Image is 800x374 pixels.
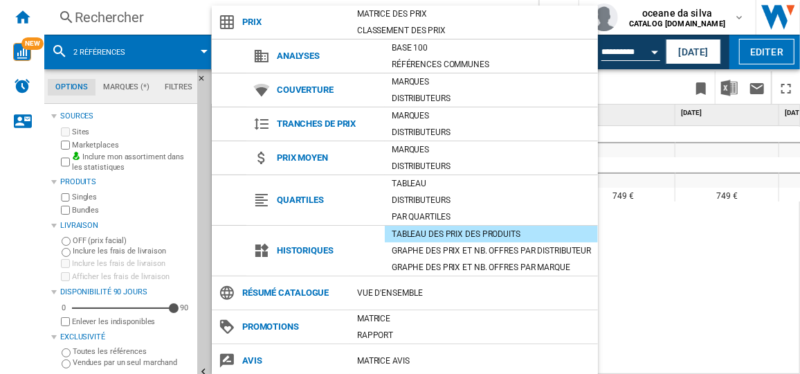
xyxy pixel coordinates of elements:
[350,312,598,326] div: Matrice
[235,283,350,303] span: Résumé catalogue
[350,328,598,342] div: Rapport
[385,193,598,207] div: Distributeurs
[270,190,385,210] span: Quartiles
[270,148,385,168] span: Prix moyen
[385,109,598,123] div: Marques
[235,12,350,32] span: Prix
[385,143,598,157] div: Marques
[270,80,385,100] span: Couverture
[385,91,598,105] div: Distributeurs
[270,241,385,260] span: Historiques
[270,114,385,134] span: Tranches de prix
[350,7,598,21] div: Matrice des prix
[385,210,598,224] div: Par quartiles
[235,351,350,371] span: Avis
[350,286,598,300] div: Vue d'ensemble
[350,24,598,37] div: Classement des prix
[385,227,598,241] div: Tableau des prix des produits
[385,177,598,190] div: Tableau
[385,57,598,71] div: Références communes
[385,125,598,139] div: Distributeurs
[235,317,350,337] span: Promotions
[385,159,598,173] div: Distributeurs
[385,75,598,89] div: Marques
[270,46,385,66] span: Analyses
[385,41,598,55] div: Base 100
[350,354,598,368] div: Matrice AVIS
[385,244,598,258] div: Graphe des prix et nb. offres par distributeur
[385,260,598,274] div: Graphe des prix et nb. offres par marque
